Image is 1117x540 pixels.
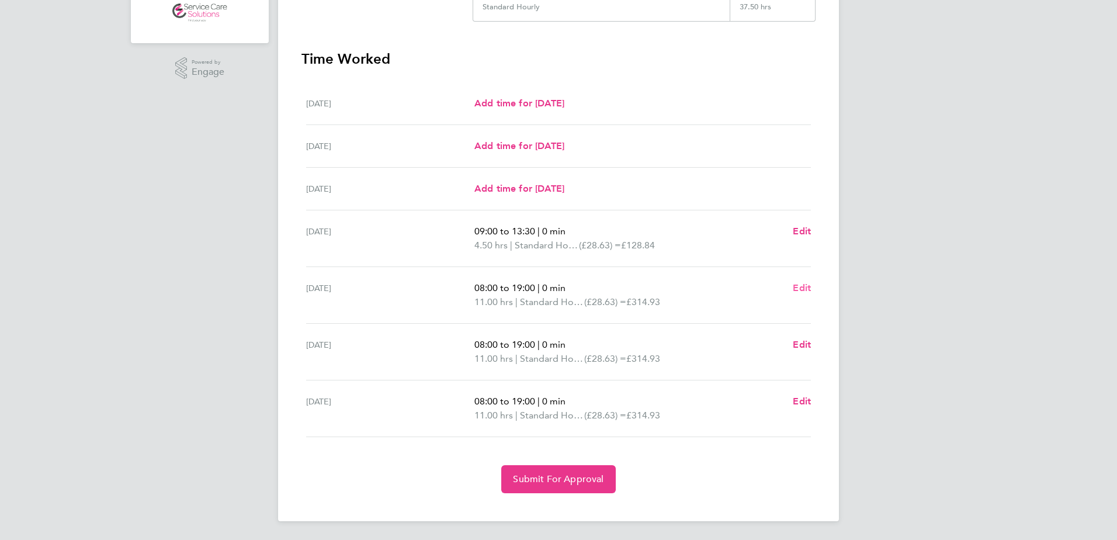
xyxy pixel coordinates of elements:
span: | [537,226,540,237]
a: Add time for [DATE] [474,139,564,153]
a: Edit [793,394,811,409]
span: (£28.63) = [579,240,621,251]
div: [DATE] [306,281,474,309]
span: (£28.63) = [584,353,626,364]
span: 08:00 to 19:00 [474,339,535,350]
span: Standard Hourly [520,409,584,423]
span: 0 min [542,226,566,237]
span: £314.93 [626,353,660,364]
div: [DATE] [306,224,474,252]
a: Add time for [DATE] [474,96,564,110]
h3: Time Worked [301,50,816,68]
span: | [510,240,512,251]
span: 09:00 to 13:30 [474,226,535,237]
span: Engage [192,67,224,77]
div: 37.50 hrs [730,2,815,21]
span: Standard Hourly [520,352,584,366]
a: Edit [793,281,811,295]
a: Add time for [DATE] [474,182,564,196]
span: Edit [793,339,811,350]
span: £314.93 [626,296,660,307]
span: 11.00 hrs [474,410,513,421]
span: | [515,296,518,307]
span: | [537,282,540,293]
span: £128.84 [621,240,655,251]
span: 08:00 to 19:00 [474,396,535,407]
div: [DATE] [306,96,474,110]
span: Add time for [DATE] [474,140,564,151]
span: £314.93 [626,410,660,421]
span: Standard Hourly [515,238,579,252]
span: Edit [793,396,811,407]
span: Edit [793,282,811,293]
a: Powered byEngage [175,57,225,79]
span: 0 min [542,339,566,350]
span: | [515,410,518,421]
span: Add time for [DATE] [474,98,564,109]
span: Submit For Approval [513,473,603,485]
span: Powered by [192,57,224,67]
span: | [515,353,518,364]
span: 0 min [542,282,566,293]
span: 0 min [542,396,566,407]
span: 11.00 hrs [474,296,513,307]
span: Edit [793,226,811,237]
div: Standard Hourly [483,2,540,12]
span: 4.50 hrs [474,240,508,251]
span: | [537,396,540,407]
span: 11.00 hrs [474,353,513,364]
a: Edit [793,224,811,238]
span: Add time for [DATE] [474,183,564,194]
span: (£28.63) = [584,410,626,421]
div: [DATE] [306,338,474,366]
img: servicecare-logo-retina.png [172,4,227,22]
span: | [537,339,540,350]
div: [DATE] [306,394,474,423]
button: Submit For Approval [501,465,615,493]
span: (£28.63) = [584,296,626,307]
a: Edit [793,338,811,352]
a: Go to home page [145,4,255,22]
span: 08:00 to 19:00 [474,282,535,293]
span: Standard Hourly [520,295,584,309]
div: [DATE] [306,139,474,153]
div: [DATE] [306,182,474,196]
